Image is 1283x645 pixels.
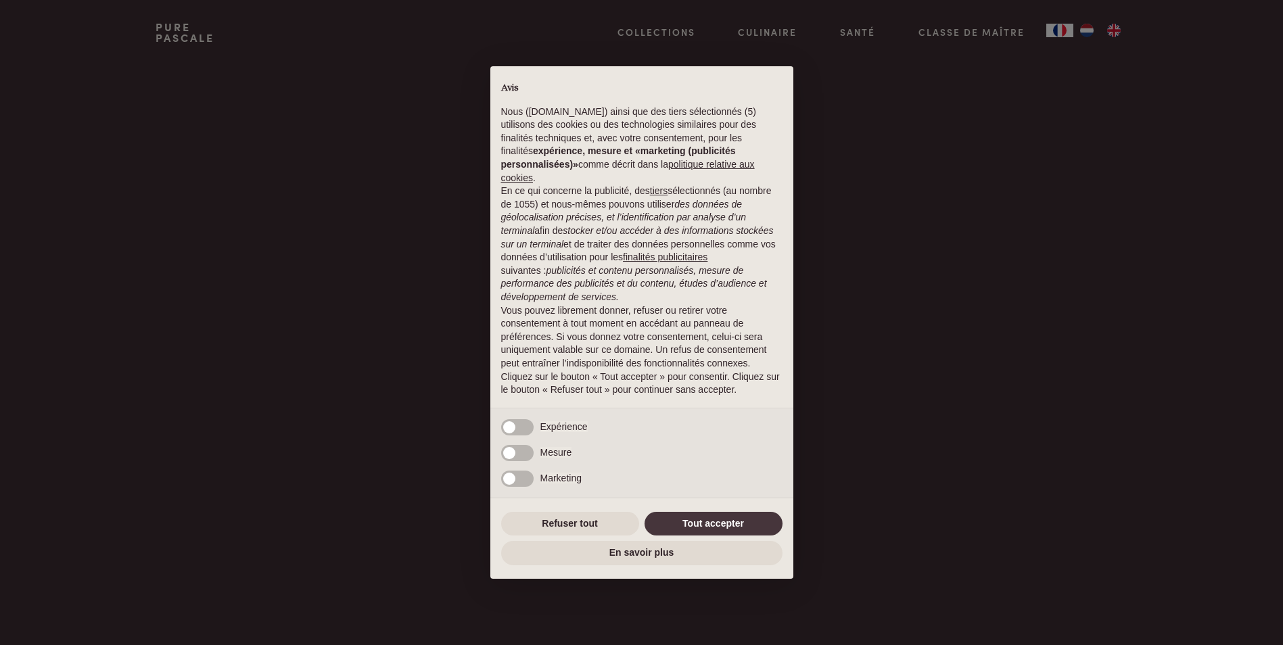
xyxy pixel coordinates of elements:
[645,512,783,536] button: Tout accepter
[501,371,783,397] p: Cliquez sur le bouton « Tout accepter » pour consentir. Cliquez sur le bouton « Refuser tout » po...
[540,421,588,432] span: Expérience
[501,541,783,565] button: En savoir plus
[623,251,707,264] button: finalités publicitaires
[501,145,736,170] strong: expérience, mesure et «marketing (publicités personnalisées)»
[501,265,767,302] em: publicités et contenu personnalisés, mesure de performance des publicités et du contenu, études d...
[501,304,783,371] p: Vous pouvez librement donner, refuser ou retirer votre consentement à tout moment en accédant au ...
[501,105,783,185] p: Nous ([DOMAIN_NAME]) ainsi que des tiers sélectionnés (5) utilisons des cookies ou des technologi...
[501,82,783,95] h2: Avis
[540,447,572,458] span: Mesure
[501,225,774,249] em: stocker et/ou accéder à des informations stockées sur un terminal
[501,199,747,236] em: des données de géolocalisation précises, et l’identification par analyse d’un terminal
[650,185,668,198] button: tiers
[540,473,582,483] span: Marketing
[501,512,639,536] button: Refuser tout
[501,185,783,304] p: En ce qui concerne la publicité, des sélectionnés (au nombre de 1055) et nous-mêmes pouvons utili...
